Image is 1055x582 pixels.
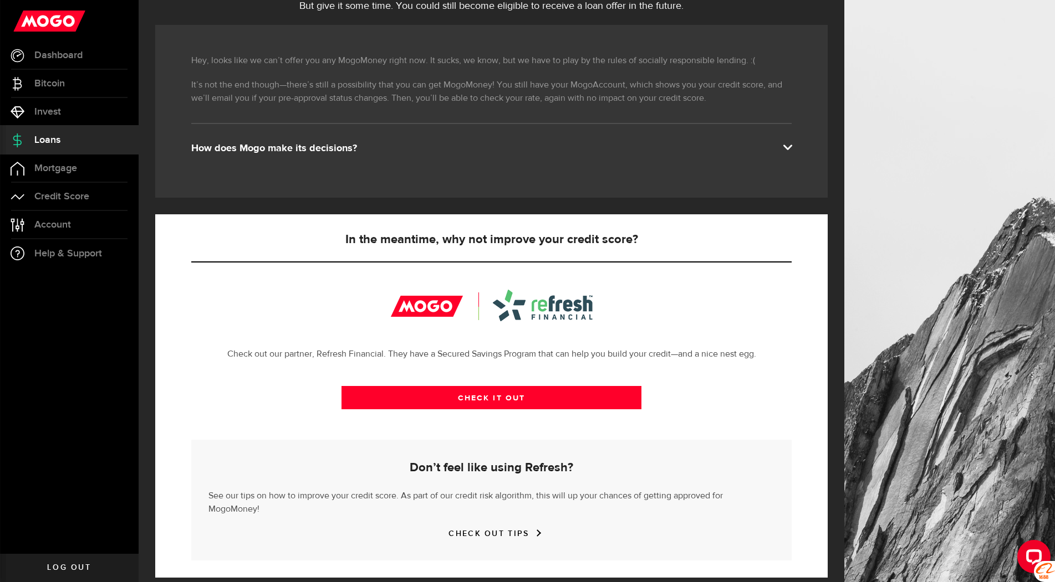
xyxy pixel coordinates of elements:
a: CHECK IT OUT [342,386,642,409]
iframe: LiveChat chat widget [1008,535,1055,582]
a: CHECK OUT TIPS [448,529,534,538]
p: Hey, looks like we can’t offer you any MogoMoney right now. It sucks, we know, but we have to pla... [191,54,792,68]
h5: Don’t feel like using Refresh? [208,461,774,475]
span: Account [34,220,71,230]
span: Invest [34,107,61,117]
span: Mortgage [34,163,77,173]
p: See our tips on how to improve your credit score. As part of our credit risk algorithm, this will... [208,487,774,516]
span: Loans [34,135,60,145]
h5: In the meantime, why not improve your credit score? [191,233,792,246]
p: It’s not the end though—there’s still a possibility that you can get MogoMoney! You still have yo... [191,79,792,105]
span: Help & Support [34,249,102,259]
span: Bitcoin [34,79,65,89]
span: Dashboard [34,50,83,60]
div: How does Mogo make its decisions? [191,142,792,155]
span: Credit Score [34,192,89,202]
span: Log out [47,564,91,571]
p: Check out our partner, Refresh Financial. They have a Secured Savings Program that can help you b... [191,348,792,361]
